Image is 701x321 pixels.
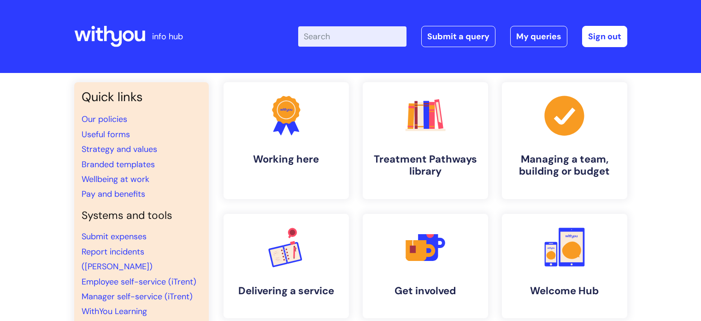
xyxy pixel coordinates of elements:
a: Delivering a service [224,214,349,318]
h4: Systems and tools [82,209,201,222]
h4: Treatment Pathways library [370,153,481,178]
a: Employee self-service (iTrent) [82,276,196,287]
input: Search [298,26,406,47]
a: Sign out [582,26,627,47]
a: Branded templates [82,159,155,170]
a: Treatment Pathways library [363,82,488,199]
h4: Managing a team, building or budget [509,153,620,178]
h4: Welcome Hub [509,285,620,297]
h4: Working here [231,153,342,165]
a: Manager self-service (iTrent) [82,291,193,302]
p: info hub [152,29,183,44]
h4: Get involved [370,285,481,297]
a: Wellbeing at work [82,174,149,185]
a: Report incidents ([PERSON_NAME]) [82,246,153,272]
a: Useful forms [82,129,130,140]
a: Strategy and values [82,144,157,155]
a: Welcome Hub [502,214,627,318]
a: Managing a team, building or budget [502,82,627,199]
a: Submit a query [421,26,495,47]
a: Get involved [363,214,488,318]
a: Submit expenses [82,231,147,242]
a: Pay and benefits [82,188,145,200]
a: My queries [510,26,567,47]
a: Our policies [82,114,127,125]
div: | - [298,26,627,47]
a: Working here [224,82,349,199]
h3: Quick links [82,90,201,104]
a: WithYou Learning [82,306,147,317]
h4: Delivering a service [231,285,342,297]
